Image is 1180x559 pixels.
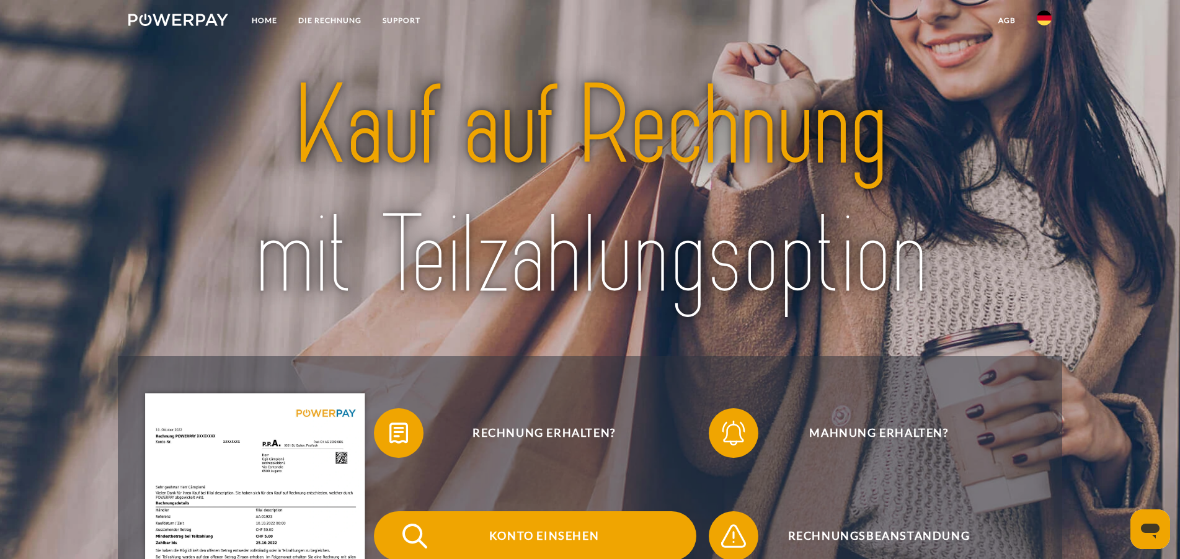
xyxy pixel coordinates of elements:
iframe: Schaltfläche zum Öffnen des Messaging-Fensters [1130,509,1170,549]
span: Mahnung erhalten? [727,408,1031,458]
img: qb_bell.svg [718,418,749,449]
a: agb [988,9,1026,32]
button: Rechnung erhalten? [374,408,696,458]
a: DIE RECHNUNG [288,9,372,32]
button: Mahnung erhalten? [709,408,1031,458]
a: SUPPORT [372,9,431,32]
img: qb_search.svg [399,521,430,552]
span: Rechnung erhalten? [392,408,696,458]
a: Home [241,9,288,32]
img: qb_warning.svg [718,521,749,552]
img: de [1037,11,1052,25]
img: logo-powerpay-white.svg [128,14,228,26]
img: title-powerpay_de.svg [174,56,1006,327]
img: qb_bill.svg [383,418,414,449]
